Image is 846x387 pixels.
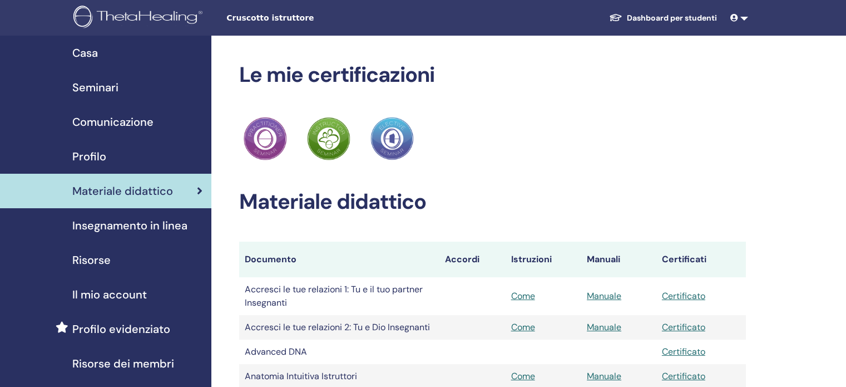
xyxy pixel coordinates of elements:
span: Risorse dei membri [72,355,174,372]
img: Practitioner [370,117,414,160]
img: Practitioner [307,117,350,160]
span: Profilo [72,148,106,165]
a: Come [511,370,535,382]
span: Profilo evidenziato [72,321,170,337]
a: Manuale [587,321,621,333]
img: graduation-cap-white.svg [609,13,622,22]
th: Certificati [656,242,746,277]
h2: Le mie certificazioni [239,62,746,88]
a: Certificato [662,290,705,302]
a: Dashboard per studenti [600,8,726,28]
span: Materiale didattico [72,183,173,199]
a: Come [511,290,535,302]
a: Manuale [587,370,621,382]
th: Manuali [581,242,656,277]
td: Accresci le tue relazioni 2: Tu e Dio Insegnanti [239,315,439,340]
td: Accresci le tue relazioni 1: Tu e il tuo partner Insegnanti [239,277,439,315]
th: Documento [239,242,439,277]
span: Cruscotto istruttore [226,12,393,24]
img: Practitioner [244,117,287,160]
h2: Materiale didattico [239,189,746,215]
span: Comunicazione [72,114,154,130]
a: Manuale [587,290,621,302]
span: Insegnamento in linea [72,217,187,234]
th: Accordi [439,242,505,277]
td: Advanced DNA [239,340,439,364]
span: Seminari [72,79,118,96]
a: Certificato [662,346,705,357]
th: Istruzioni [506,242,581,277]
img: logo.png [73,6,206,31]
span: Risorse [72,252,111,268]
a: Come [511,321,535,333]
a: Certificato [662,370,705,382]
span: Il mio account [72,286,147,303]
a: Certificato [662,321,705,333]
span: Casa [72,45,98,61]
